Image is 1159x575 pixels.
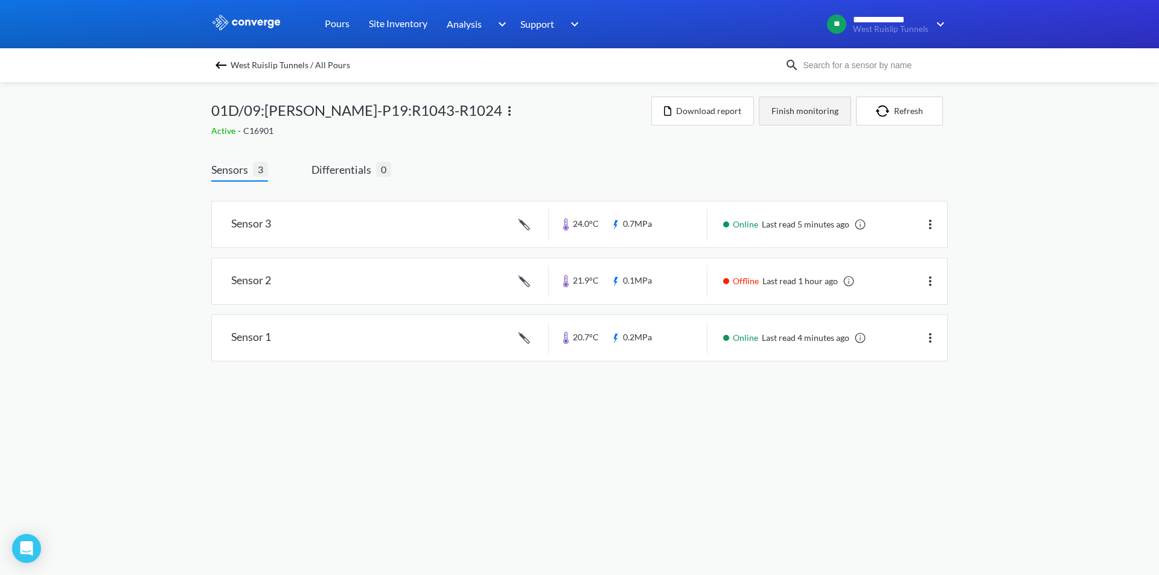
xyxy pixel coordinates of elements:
[12,534,41,563] div: Open Intercom Messenger
[376,162,391,177] span: 0
[799,59,945,72] input: Search for a sensor by name
[664,106,671,116] img: icon-file.svg
[923,331,937,345] img: more.svg
[447,16,482,31] span: Analysis
[856,97,943,125] button: Refresh
[759,97,851,125] button: Finish monitoring
[211,14,281,30] img: logo_ewhite.svg
[211,125,238,136] span: Active
[876,105,894,117] img: icon-refresh.svg
[502,104,517,118] img: more.svg
[520,16,554,31] span: Support
[231,57,350,74] span: West Ruislip Tunnels / All Pours
[214,58,228,72] img: backspace.svg
[238,125,243,136] span: -
[923,217,937,232] img: more.svg
[253,162,268,177] span: 3
[563,17,582,31] img: downArrow.svg
[211,124,651,138] div: C16901
[651,97,754,125] button: Download report
[490,17,509,31] img: downArrow.svg
[211,99,502,122] span: 01D/09:[PERSON_NAME]-P19:R1043-R1024
[785,58,799,72] img: icon-search.svg
[311,161,376,178] span: Differentials
[928,17,948,31] img: downArrow.svg
[853,25,928,34] span: West Ruislip Tunnels
[211,161,253,178] span: Sensors
[923,274,937,288] img: more.svg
